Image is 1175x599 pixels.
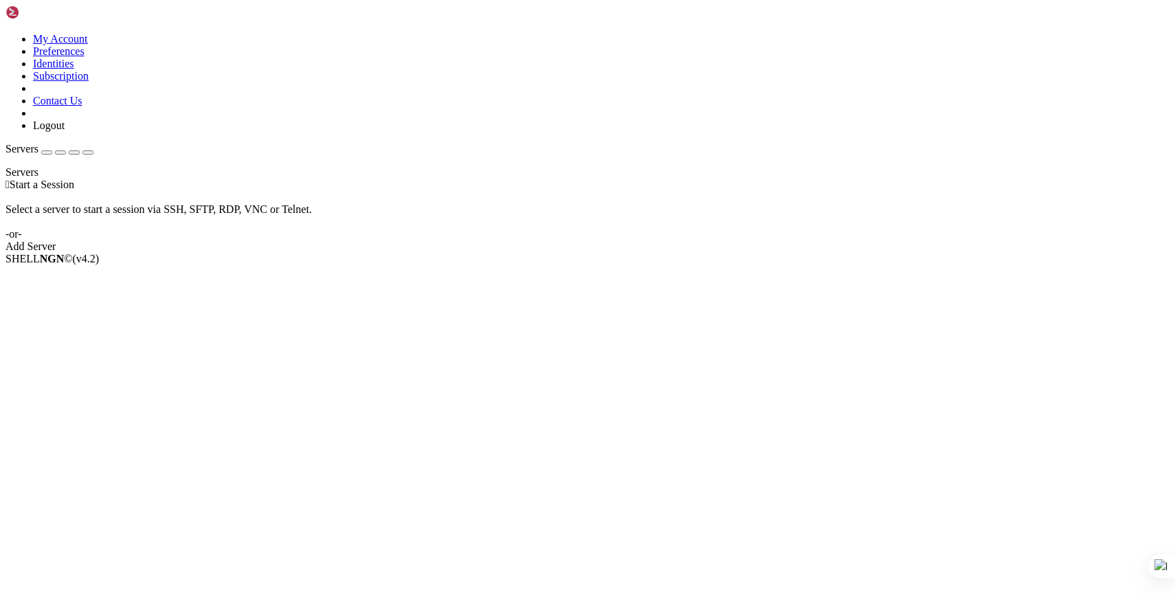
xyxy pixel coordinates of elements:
a: Logout [33,120,65,131]
a: My Account [33,33,88,45]
b: NGN [40,253,65,264]
img: Shellngn [5,5,85,19]
span: Servers [5,143,38,155]
a: Identities [33,58,74,69]
span:  [5,179,10,190]
a: Subscription [33,70,89,82]
div: Servers [5,166,1170,179]
span: SHELL © [5,253,99,264]
span: Start a Session [10,179,74,190]
a: Servers [5,143,93,155]
div: Add Server [5,240,1170,253]
span: 4.2.0 [73,253,100,264]
div: Select a server to start a session via SSH, SFTP, RDP, VNC or Telnet. -or- [5,191,1170,240]
a: Preferences [33,45,85,57]
a: Contact Us [33,95,82,106]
